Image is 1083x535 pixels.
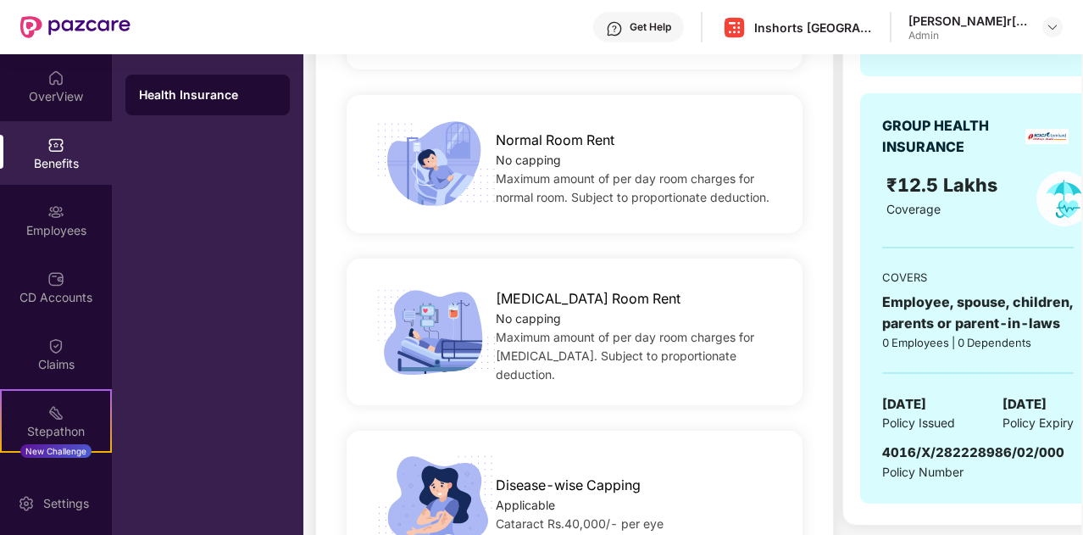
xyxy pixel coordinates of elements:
div: Get Help [630,20,671,34]
div: Health Insurance [139,86,276,103]
img: svg+xml;base64,PHN2ZyBpZD0iQ2xhaW0iIHhtbG5zPSJodHRwOi8vd3d3LnczLm9yZy8yMDAwL3N2ZyIgd2lkdGg9IjIwIi... [47,337,64,354]
div: Admin [908,29,1027,42]
div: No capping [496,309,781,328]
div: Inshorts [GEOGRAPHIC_DATA] Advertising And Services Private Limited [754,20,873,36]
div: Employee, spouse, children, parents or parent-in-laws [882,292,1074,334]
div: Settings [38,495,94,512]
span: Cataract Rs.40,000/- per eye [496,516,664,531]
div: COVERS [882,269,1074,286]
span: Coverage [886,202,941,216]
img: insurerLogo [1025,129,1069,144]
img: svg+xml;base64,PHN2ZyBpZD0iQ0RfQWNjb3VudHMiIGRhdGEtbmFtZT0iQ0QgQWNjb3VudHMiIHhtbG5zPSJodHRwOi8vd3... [47,270,64,287]
span: Normal Room Rent [496,130,614,151]
span: Disease-wise Capping [496,475,641,496]
span: [DATE] [882,394,926,415]
div: New Challenge [20,444,92,458]
span: Maximum amount of per day room charges for normal room. Subject to proportionate deduction. [496,171,769,204]
span: Maximum amount of per day room charges for [MEDICAL_DATA]. Subject to proportionate deduction. [496,330,754,382]
span: [DATE] [1002,394,1047,415]
img: svg+xml;base64,PHN2ZyBpZD0iRW1wbG95ZWVzIiB4bWxucz0iaHR0cDovL3d3dy53My5vcmcvMjAwMC9zdmciIHdpZHRoPS... [47,203,64,220]
img: svg+xml;base64,PHN2ZyBpZD0iSGVscC0zMngzMiIgeG1sbnM9Imh0dHA6Ly93d3cudzMub3JnLzIwMDAvc3ZnIiB3aWR0aD... [606,20,623,37]
img: Inshorts%20Logo.png [722,15,747,40]
img: svg+xml;base64,PHN2ZyB4bWxucz0iaHR0cDovL3d3dy53My5vcmcvMjAwMC9zdmciIHdpZHRoPSIyMSIgaGVpZ2h0PSIyMC... [47,404,64,421]
div: Applicable [496,496,781,515]
span: Policy Expiry [1002,414,1074,432]
span: Policy Number [882,465,964,479]
div: No capping [496,151,781,170]
img: icon [368,284,505,380]
div: 0 Employees | 0 Dependents [882,334,1074,351]
img: svg+xml;base64,PHN2ZyBpZD0iRHJvcGRvd24tMzJ4MzIiIHhtbG5zPSJodHRwOi8vd3d3LnczLm9yZy8yMDAwL3N2ZyIgd2... [1046,20,1059,34]
span: ₹12.5 Lakhs [886,174,1002,196]
span: [MEDICAL_DATA] Room Rent [496,288,680,309]
img: svg+xml;base64,PHN2ZyBpZD0iU2V0dGluZy0yMHgyMCIgeG1sbnM9Imh0dHA6Ly93d3cudzMub3JnLzIwMDAvc3ZnIiB3aW... [18,495,35,512]
span: Policy Issued [882,414,955,432]
span: 4016/X/282228986/02/000 [882,444,1064,460]
img: New Pazcare Logo [20,16,131,38]
div: [PERSON_NAME]r[PERSON_NAME]h [908,13,1027,29]
div: Stepathon [2,423,110,440]
div: GROUP HEALTH INSURANCE [882,115,1019,158]
img: svg+xml;base64,PHN2ZyBpZD0iQmVuZWZpdHMiIHhtbG5zPSJodHRwOi8vd3d3LnczLm9yZy8yMDAwL3N2ZyIgd2lkdGg9Ij... [47,137,64,153]
img: icon [368,116,505,212]
img: svg+xml;base64,PHN2ZyBpZD0iSG9tZSIgeG1sbnM9Imh0dHA6Ly93d3cudzMub3JnLzIwMDAvc3ZnIiB3aWR0aD0iMjAiIG... [47,70,64,86]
